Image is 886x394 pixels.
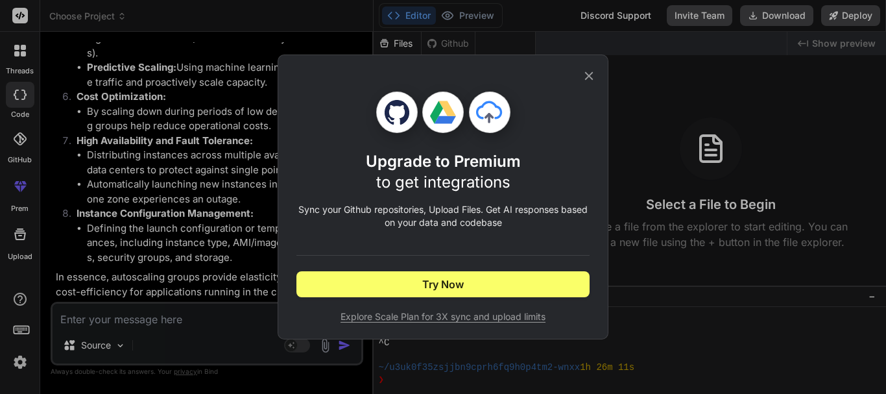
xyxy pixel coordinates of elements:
button: Try Now [296,271,590,297]
span: Try Now [422,277,464,292]
span: to get integrations [376,173,510,191]
h1: Upgrade to Premium [366,151,521,193]
p: Sync your Github repositories, Upload Files. Get AI responses based on your data and codebase [296,203,590,229]
span: Explore Scale Plan for 3X sync and upload limits [296,310,590,323]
